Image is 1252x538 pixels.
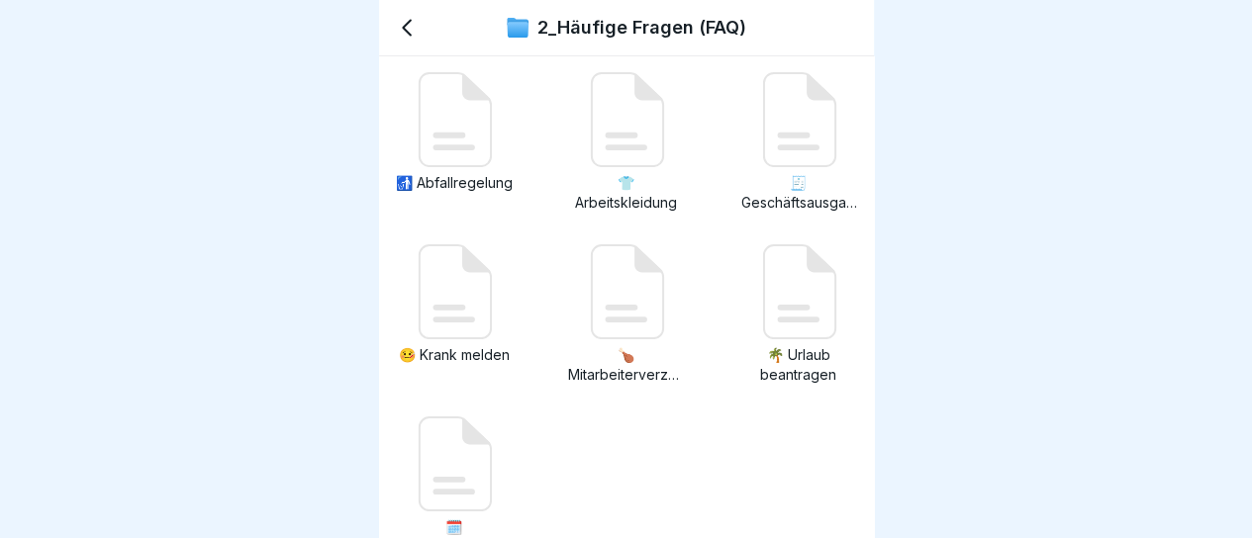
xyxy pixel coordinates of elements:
a: 👕 Arbeitskleidung [567,72,686,213]
a: 🧾 Geschäftsausgaben [739,72,858,213]
p: 🌴 Urlaub beantragen [739,345,858,385]
a: 🌴 Urlaub beantragen [739,244,858,385]
a: 🚮 Abfallregelung [395,72,514,213]
p: 🍗 Mitarbeiterverzehr [567,345,686,385]
p: 🤒 Krank melden [395,345,514,365]
a: 🍗 Mitarbeiterverzehr [567,244,686,385]
p: 🚮 Abfallregelung [395,173,514,193]
p: 👕 Arbeitskleidung [567,173,686,213]
a: 🤒 Krank melden [395,244,514,385]
p: 🧾 Geschäftsausgaben [739,173,858,213]
p: 2_Häufige Fragen (FAQ) [537,17,746,39]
